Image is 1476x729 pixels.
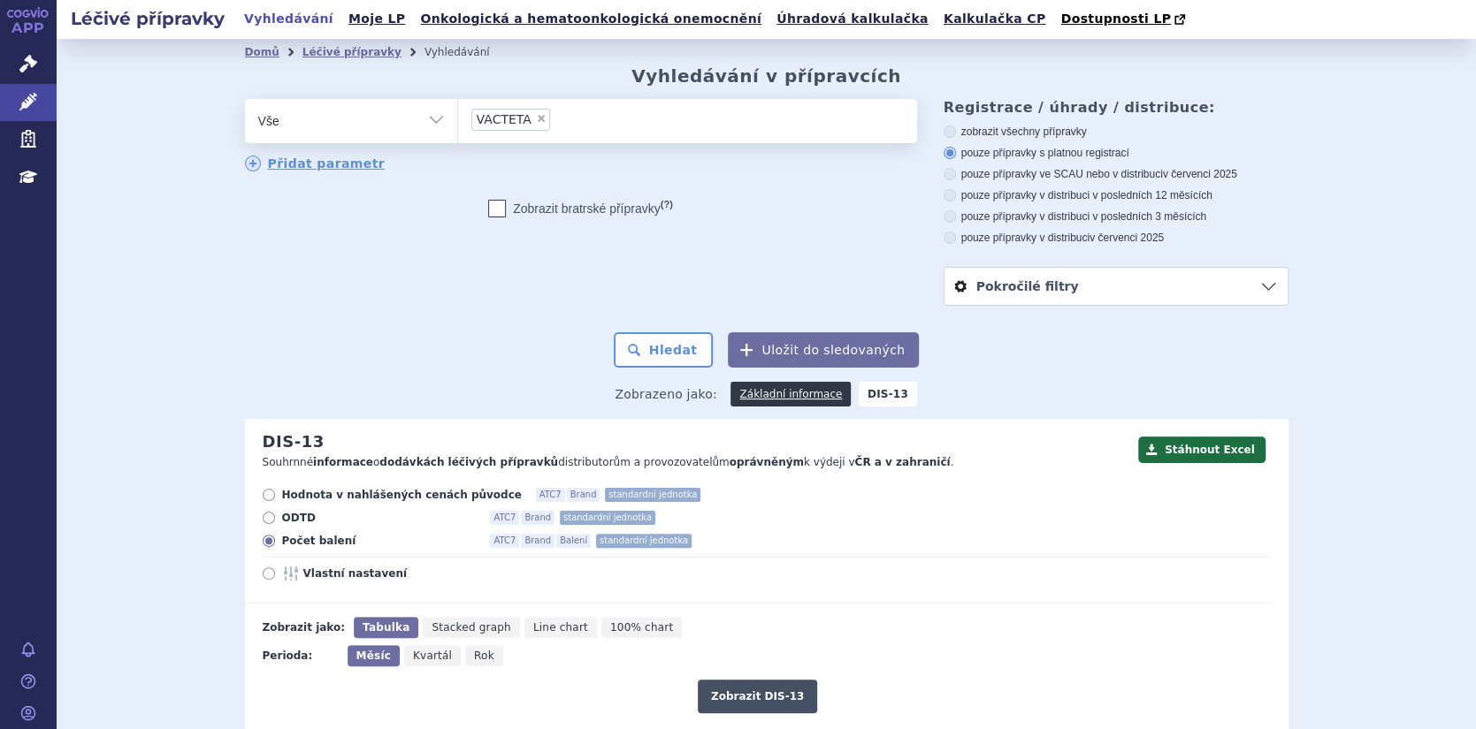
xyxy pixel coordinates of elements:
a: Úhradová kalkulačka [771,7,934,31]
span: ODTD [282,511,477,525]
strong: oprávněným [730,456,804,468]
a: Vyhledávání [239,7,339,31]
span: Dostupnosti LP [1060,11,1171,26]
button: Stáhnout Excel [1138,437,1266,463]
span: Zobrazeno jako: [615,382,717,406]
span: × [536,113,547,124]
label: pouze přípravky ve SCAU nebo v distribuci [944,167,1289,181]
span: ATC7 [490,534,519,548]
strong: informace [313,456,373,468]
label: Zobrazit bratrské přípravky [488,200,673,217]
span: ATC7 [536,488,565,502]
span: Stacked graph [432,621,510,634]
strong: ČR a v zahraničí [854,456,950,468]
span: Rok [474,649,494,662]
span: Vlastní nastavení [303,566,498,581]
h3: Registrace / úhrady / distribuce: [944,99,1289,116]
span: Tabulka [363,621,409,634]
span: Počet balení [282,534,477,548]
label: pouze přípravky v distribuci v posledních 12 měsících [944,188,1289,202]
div: Perioda: [263,645,339,666]
span: VACTETA [477,113,532,125]
input: VACTETA [555,108,565,130]
label: zobrazit všechny přípravky [944,125,1289,139]
div: Zobrazit jako: [263,617,345,638]
span: standardní jednotka [560,511,655,525]
span: Brand [521,534,554,548]
li: Vyhledávání [424,39,513,65]
strong: dodávkách léčivých přípravků [379,456,558,468]
span: v červenci 2025 [1090,232,1164,244]
a: Onkologická a hematoonkologická onemocnění [415,7,767,31]
span: ATC7 [490,511,519,525]
a: Přidat parametr [245,156,386,171]
a: Domů [245,46,279,58]
label: pouze přípravky s platnou registrací [944,146,1289,160]
label: pouze přípravky v distribuci v posledních 3 měsících [944,209,1289,224]
span: Line chart [533,621,588,634]
span: Měsíc [356,649,391,662]
span: Balení [556,534,591,548]
a: Dostupnosti LP [1055,7,1194,32]
span: Hodnota v nahlášených cenách původce [282,488,522,502]
a: Pokročilé filtry [944,268,1288,305]
h2: Léčivé přípravky [57,6,239,31]
h2: DIS-13 [263,432,325,452]
a: Moje LP [343,7,410,31]
button: Uložit do sledovaných [728,332,919,368]
button: Zobrazit DIS-13 [698,680,817,713]
span: standardní jednotka [596,534,692,548]
p: Souhrnné o distributorům a provozovatelům k výdeji v . [263,455,1129,470]
abbr: (?) [661,199,673,210]
h2: Vyhledávání v přípravcích [631,65,901,87]
a: Léčivé přípravky [302,46,402,58]
button: Hledat [614,332,714,368]
span: v červenci 2025 [1163,168,1237,180]
strong: DIS-13 [859,382,917,406]
span: Brand [521,511,554,525]
span: Brand [567,488,600,502]
span: standardní jednotka [605,488,700,502]
label: pouze přípravky v distribuci [944,231,1289,245]
a: Kalkulačka CP [938,7,1052,31]
span: 100% chart [610,621,673,634]
span: Kvartál [413,649,452,662]
a: Základní informace [730,382,851,406]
